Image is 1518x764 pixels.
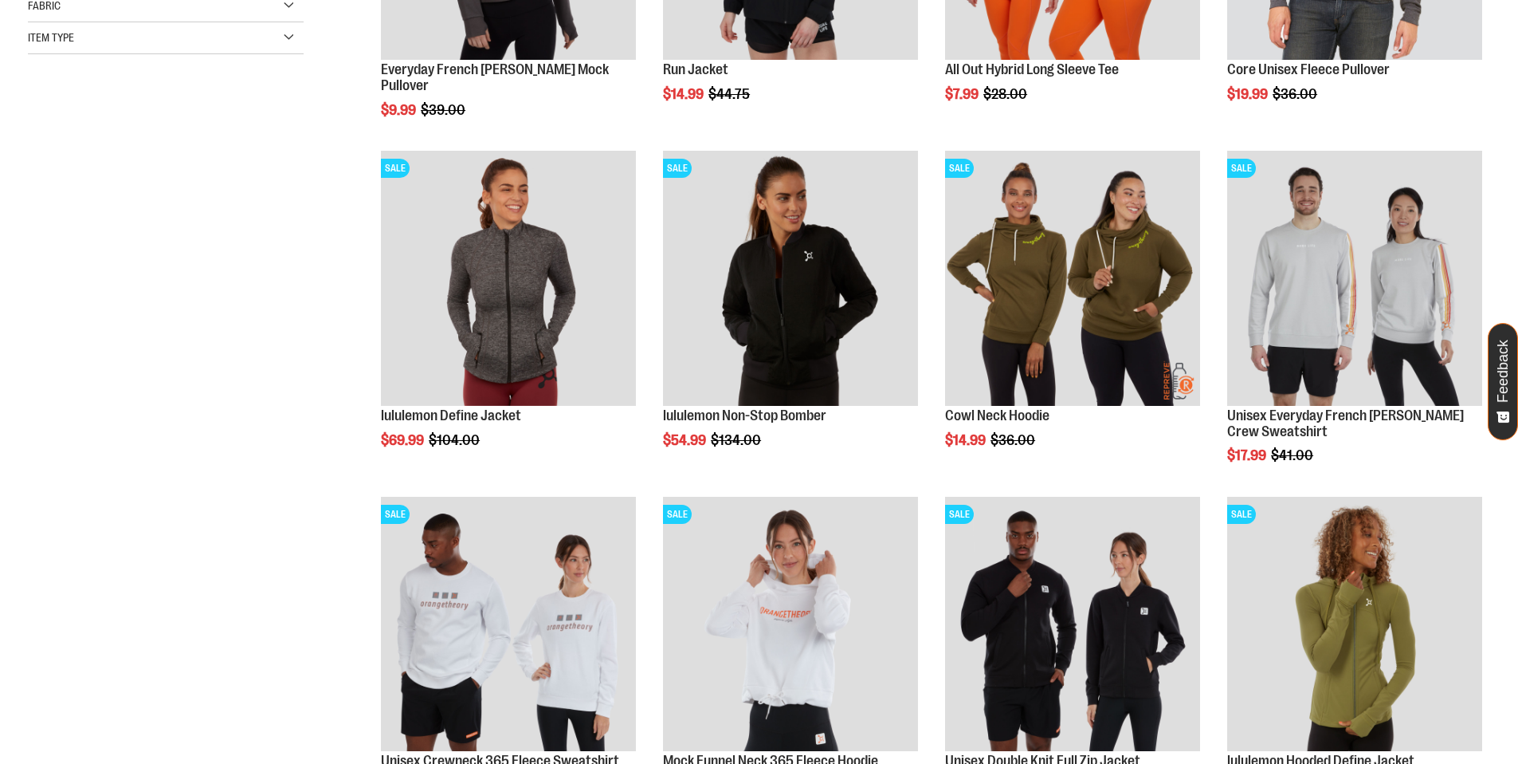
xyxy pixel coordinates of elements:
img: Product image for Cowl Neck Hoodie [945,151,1200,406]
span: $41.00 [1271,447,1316,463]
span: SALE [1227,159,1256,178]
span: $36.00 [1273,86,1320,102]
span: $104.00 [429,432,482,448]
img: Product image for Unisex Double Knit Full Zip Jacket [945,497,1200,752]
img: Product image for lululemon Non-Stop Bomber [663,151,918,406]
img: Product image for lululemon Hooded Define Jacket [1227,497,1482,752]
span: $7.99 [945,86,981,102]
span: $44.75 [708,86,752,102]
a: Unisex Everyday French [PERSON_NAME] Crew Sweatshirt [1227,408,1464,439]
button: Feedback - Show survey [1488,323,1518,440]
span: $36.00 [990,432,1037,448]
a: Product image for Unisex Everyday French Terry Crew SweatshirtSALE [1227,151,1482,408]
span: $17.99 [1227,447,1269,463]
span: Feedback [1496,340,1511,403]
span: $54.99 [663,432,708,448]
a: Product image for Cowl Neck HoodieSALE [945,151,1200,408]
a: Product image for Unisex Crewneck 365 Fleece SweatshirtSALE [381,497,636,754]
span: Item Type [28,31,74,44]
span: $19.99 [1227,86,1270,102]
a: All Out Hybrid Long Sleeve Tee [945,61,1119,77]
a: Run Jacket [663,61,728,77]
span: $14.99 [663,86,706,102]
span: SALE [945,159,974,178]
a: lululemon Define Jacket [381,408,521,423]
a: Product image for lululemon Hooded Define JacketSALE [1227,497,1482,754]
img: Product image for Mock Funnel Neck 365 Fleece Hoodie [663,497,918,752]
a: Everyday French [PERSON_NAME] Mock Pullover [381,61,609,93]
a: Product image for Mock Funnel Neck 365 Fleece HoodieSALE [663,497,918,754]
span: SALE [381,159,410,178]
img: product image for 1529891 [381,151,636,406]
a: Product image for lululemon Non-Stop BomberSALE [663,151,918,408]
a: lululemon Non-Stop Bomber [663,408,826,423]
a: Product image for Unisex Double Knit Full Zip JacketSALE [945,497,1200,754]
div: product [937,143,1208,489]
a: Core Unisex Fleece Pullover [1227,61,1390,77]
span: SALE [381,505,410,524]
a: Cowl Neck Hoodie [945,408,1049,423]
span: SALE [945,505,974,524]
span: SALE [663,159,692,178]
div: product [655,143,926,489]
img: Product image for Unisex Crewneck 365 Fleece Sweatshirt [381,497,636,752]
div: product [373,143,644,489]
img: Product image for Unisex Everyday French Terry Crew Sweatshirt [1227,151,1482,406]
span: $69.99 [381,432,426,448]
span: SALE [1227,505,1256,524]
span: SALE [663,505,692,524]
div: product [1219,143,1490,504]
span: $14.99 [945,432,988,448]
span: $39.00 [421,102,468,118]
span: $134.00 [711,432,763,448]
span: $28.00 [983,86,1030,102]
span: $9.99 [381,102,418,118]
a: product image for 1529891SALE [381,151,636,408]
